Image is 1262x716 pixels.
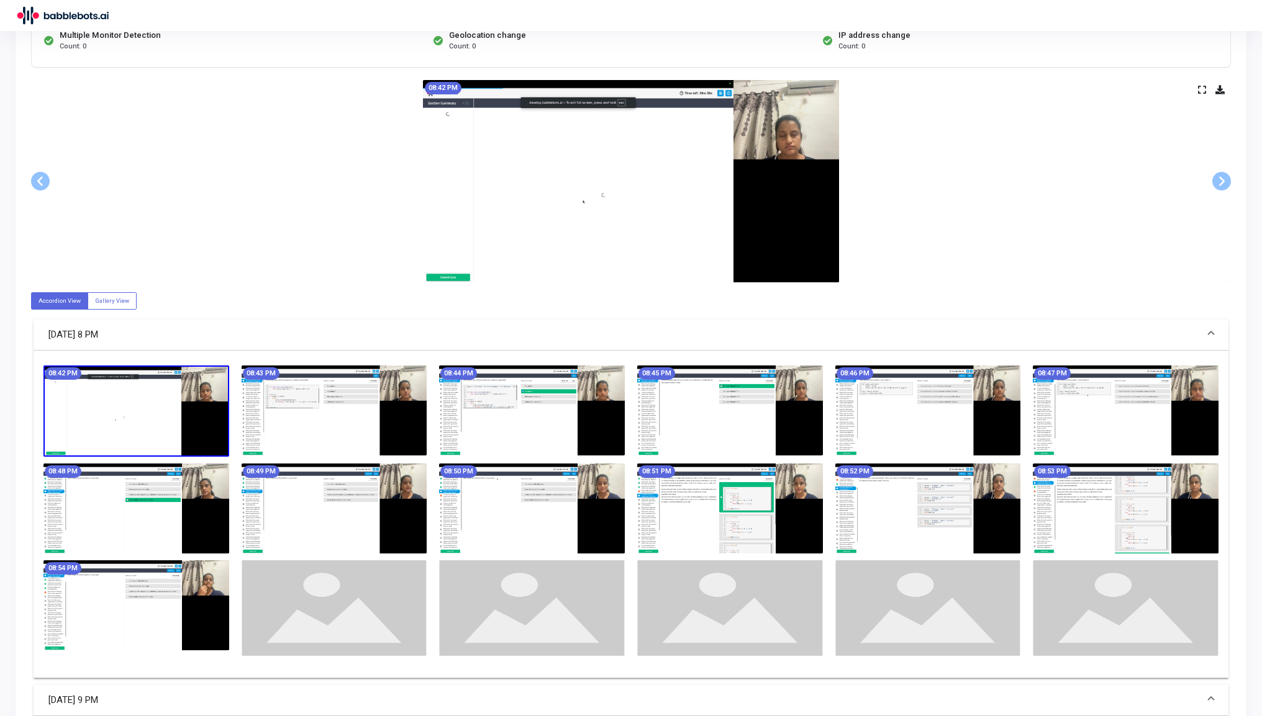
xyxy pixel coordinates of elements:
mat-chip: 08:46 PM [837,367,873,380]
img: screenshot-1757949768209.jpeg [835,463,1021,553]
mat-chip: 08:48 PM [45,465,81,478]
img: screenshot-1757949828194.jpeg [1033,463,1219,553]
div: IP address change [838,29,910,42]
mat-chip: 08:54 PM [45,562,81,575]
mat-chip: 08:52 PM [837,465,873,478]
mat-chip: 08:42 PM [45,367,81,380]
div: [DATE] 8 PM [34,351,1228,678]
img: screenshot-1757949588199.jpeg [242,463,427,553]
mat-chip: 08:42 PM [425,82,461,94]
img: screenshot-1757949168889.jpeg [423,80,839,282]
mat-chip: 08:44 PM [440,367,477,380]
img: screenshot-1757949468207.jpeg [1033,365,1219,455]
mat-panel-title: [DATE] 8 PM [48,328,1199,342]
div: Geolocation change [449,29,526,42]
span: Count: 0 [60,42,86,52]
div: Multiple Monitor Detection [60,29,161,42]
mat-chip: 08:50 PM [440,465,477,478]
img: screenshot-1757949168889.jpeg [43,365,229,457]
mat-expansion-panel-header: [DATE] 9 PM [34,685,1228,716]
span: Count: 0 [449,42,476,52]
img: screenshot-1757949288207.jpeg [439,365,625,455]
mat-chip: 08:51 PM [638,465,675,478]
span: Count: 0 [838,42,865,52]
img: image_loading.png [242,560,427,656]
mat-chip: 08:53 PM [1034,465,1071,478]
img: screenshot-1757949648210.jpeg [439,463,625,553]
img: image_loading.png [439,560,625,656]
label: Gallery View [88,292,137,309]
mat-expansion-panel-header: [DATE] 8 PM [34,320,1228,351]
img: image_loading.png [835,560,1021,656]
label: Accordion View [31,292,88,309]
mat-panel-title: [DATE] 9 PM [48,693,1199,707]
img: screenshot-1757949528206.jpeg [43,463,229,553]
img: logo [16,3,109,28]
img: screenshot-1757949348204.jpeg [637,365,823,455]
mat-chip: 08:47 PM [1034,367,1071,380]
img: image_loading.png [637,560,823,656]
img: screenshot-1757949888119.jpeg [43,560,229,650]
img: image_loading.png [1033,560,1219,656]
img: screenshot-1757949708193.jpeg [637,463,823,553]
mat-chip: 08:49 PM [243,465,279,478]
mat-chip: 08:45 PM [638,367,675,380]
mat-chip: 08:43 PM [243,367,279,380]
img: screenshot-1757949408203.jpeg [835,365,1021,455]
img: screenshot-1757949228635.jpeg [242,365,427,455]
